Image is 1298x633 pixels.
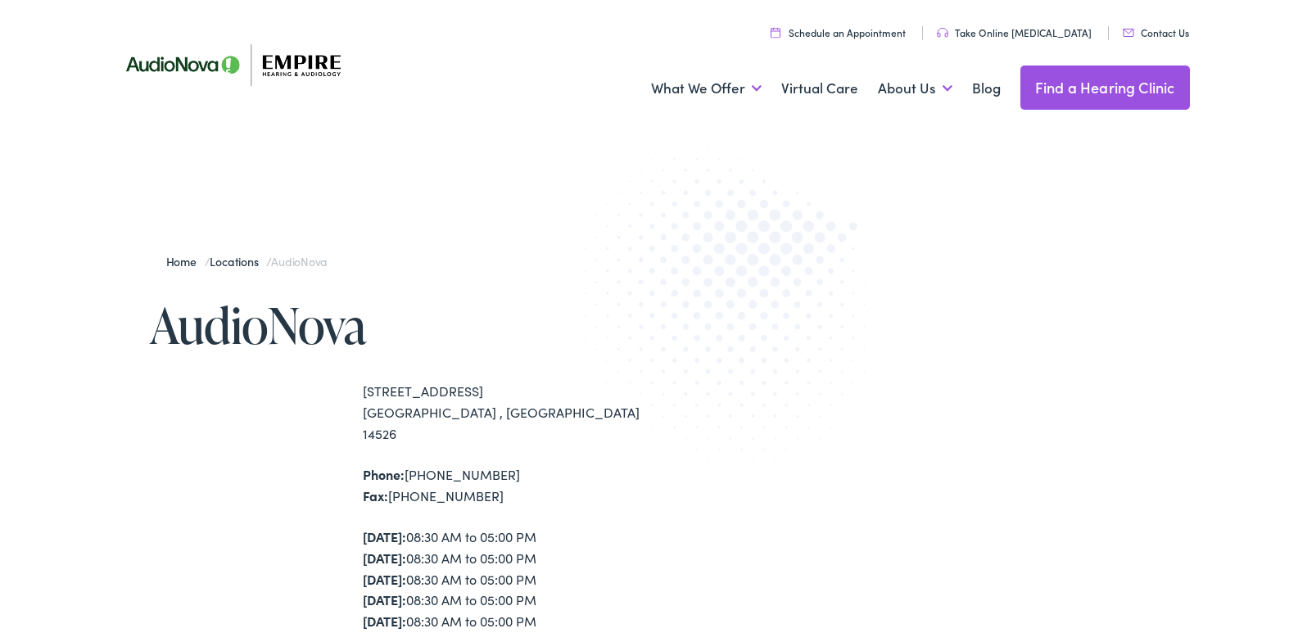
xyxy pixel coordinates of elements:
h1: AudioNova [150,298,649,352]
a: Schedule an Appointment [771,25,906,39]
strong: [DATE]: [363,527,406,545]
a: Blog [972,58,1001,119]
strong: Phone: [363,465,405,483]
a: Take Online [MEDICAL_DATA] [937,25,1092,39]
div: [PHONE_NUMBER] [PHONE_NUMBER] [363,464,649,506]
strong: [DATE]: [363,590,406,608]
img: utility icon [771,27,780,38]
img: utility icon [937,28,948,38]
strong: [DATE]: [363,549,406,567]
strong: [DATE]: [363,612,406,630]
a: Find a Hearing Clinic [1020,66,1190,110]
div: [STREET_ADDRESS] [GEOGRAPHIC_DATA] , [GEOGRAPHIC_DATA] 14526 [363,381,649,444]
a: Contact Us [1123,25,1189,39]
a: About Us [878,58,952,119]
a: Virtual Care [781,58,858,119]
strong: Fax: [363,486,388,504]
strong: [DATE]: [363,570,406,588]
span: AudioNova [271,253,327,269]
img: utility icon [1123,29,1134,37]
a: What We Offer [651,58,762,119]
span: / / [166,253,328,269]
a: Home [166,253,205,269]
a: Locations [210,253,266,269]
